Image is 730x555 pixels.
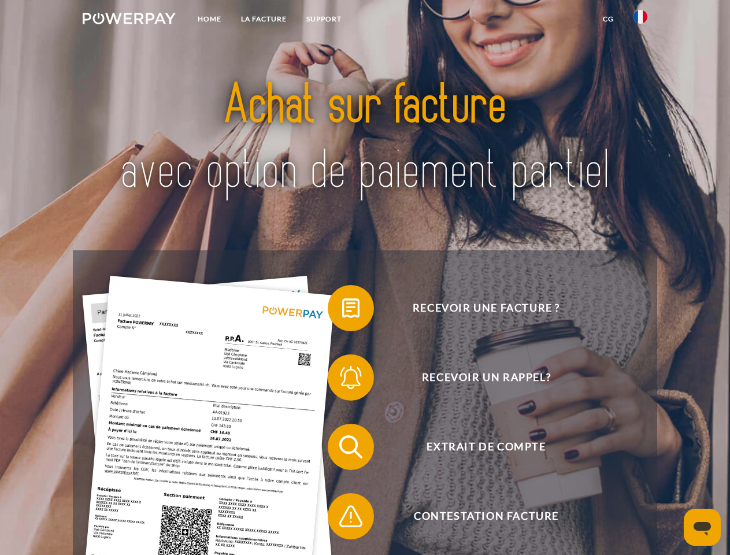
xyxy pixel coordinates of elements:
img: qb_warning.svg [336,502,365,531]
button: Contestation Facture [328,493,628,539]
span: Extrait de compte [344,424,628,470]
button: Extrait de compte [328,424,628,470]
img: qb_search.svg [336,432,365,461]
a: Home [188,9,231,29]
iframe: Bouton de lancement de la fenêtre de messagerie [684,509,721,546]
a: LA FACTURE [231,9,297,29]
img: qb_bell.svg [336,363,365,392]
span: Recevoir un rappel? [344,354,628,401]
a: CG [593,9,624,29]
img: fr [633,10,647,24]
button: Recevoir un rappel? [328,354,628,401]
a: Support [297,9,351,29]
img: logo-powerpay-white.svg [83,13,176,24]
span: Recevoir une facture ? [344,285,628,331]
img: qb_bill.svg [336,294,365,323]
img: title-powerpay_fr.svg [110,55,620,221]
button: Recevoir une facture ? [328,285,628,331]
span: Contestation Facture [344,493,628,539]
